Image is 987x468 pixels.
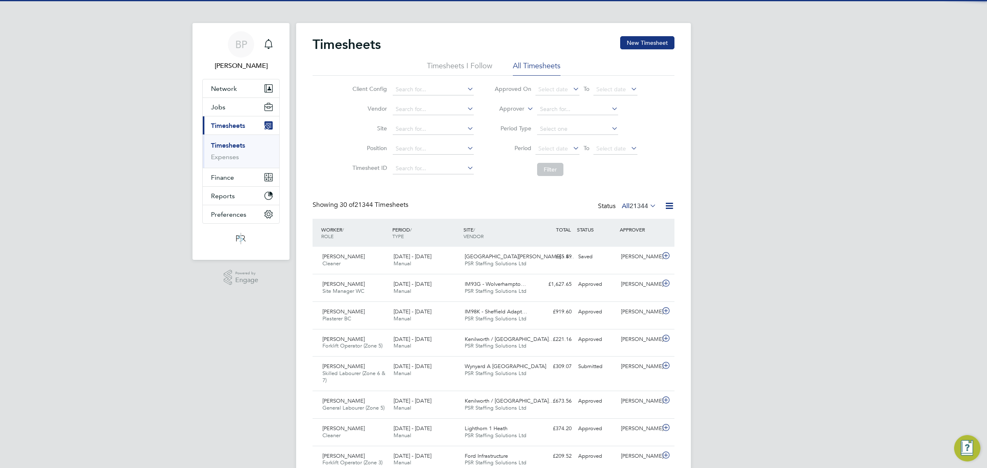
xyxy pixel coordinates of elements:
span: / [473,226,475,233]
span: [PERSON_NAME] [322,363,365,370]
span: [DATE] - [DATE] [394,336,431,343]
div: £209.52 [532,449,575,463]
span: Plasterer BC [322,315,351,322]
span: Select date [538,86,568,93]
div: £374.20 [532,422,575,436]
div: £919.60 [532,305,575,319]
span: [PERSON_NAME] [322,452,365,459]
span: [PERSON_NAME] [322,253,365,260]
a: BP[PERSON_NAME] [202,31,280,71]
span: IM98K - Sheffield Adapt… [465,308,527,315]
div: £309.07 [532,360,575,373]
div: Showing [313,201,410,209]
span: / [342,226,344,233]
span: Manual [394,342,411,349]
span: Manual [394,370,411,377]
div: Submitted [575,360,618,373]
button: Reports [203,187,279,205]
span: Cleaner [322,260,341,267]
span: PSR Staffing Solutions Ltd [465,370,526,377]
span: Select date [538,145,568,152]
label: Period Type [494,125,531,132]
div: Approved [575,422,618,436]
img: psrsolutions-logo-retina.png [234,232,248,245]
label: Position [350,144,387,152]
span: [DATE] - [DATE] [394,253,431,260]
span: [PERSON_NAME] [322,425,365,432]
span: [DATE] - [DATE] [394,397,431,404]
div: [PERSON_NAME] [618,278,660,291]
span: [GEOGRAPHIC_DATA][PERSON_NAME] - S… [465,253,574,260]
span: PSR Staffing Solutions Ltd [465,459,526,466]
label: Vendor [350,105,387,112]
div: [PERSON_NAME] [618,305,660,319]
div: WORKER [319,222,390,243]
label: Approver [487,105,524,113]
span: Site Manager WC [322,287,364,294]
span: Manual [394,315,411,322]
div: APPROVER [618,222,660,237]
span: Lighthorn 1 Heath [465,425,507,432]
a: Go to home page [202,232,280,245]
span: VENDOR [463,233,484,239]
div: [PERSON_NAME] [618,250,660,264]
span: [PERSON_NAME] [322,280,365,287]
div: [PERSON_NAME] [618,394,660,408]
span: Cleaner [322,432,341,439]
span: [PERSON_NAME] [322,336,365,343]
span: Manual [394,260,411,267]
span: [PERSON_NAME] [322,397,365,404]
div: STATUS [575,222,618,237]
span: 21344 [630,202,648,210]
span: Forklift Operator (Zone 5) [322,342,382,349]
button: Network [203,79,279,97]
span: Manual [394,287,411,294]
span: 21344 Timesheets [340,201,408,209]
span: [PERSON_NAME] [322,308,365,315]
span: PSR Staffing Solutions Ltd [465,342,526,349]
button: Timesheets [203,116,279,134]
input: Select one [537,123,618,135]
label: Approved On [494,85,531,93]
label: Client Config [350,85,387,93]
span: PSR Staffing Solutions Ltd [465,315,526,322]
span: Powered by [235,270,258,277]
div: £673.56 [532,394,575,408]
button: Filter [537,163,563,176]
div: £1,627.65 [532,278,575,291]
div: Timesheets [203,134,279,168]
span: Select date [596,145,626,152]
span: Network [211,85,237,93]
div: Approved [575,278,618,291]
span: [DATE] - [DATE] [394,425,431,432]
span: PSR Staffing Solutions Ltd [465,260,526,267]
button: New Timesheet [620,36,674,49]
span: TYPE [392,233,404,239]
span: Forklift Operator (Zone 3) [322,459,382,466]
div: [PERSON_NAME] [618,422,660,436]
span: Jobs [211,103,225,111]
a: Expenses [211,153,239,161]
div: Approved [575,394,618,408]
span: Select date [596,86,626,93]
label: Site [350,125,387,132]
a: Powered byEngage [224,270,259,285]
button: Engage Resource Center [954,435,980,461]
div: Saved [575,250,618,264]
div: SITE [461,222,533,243]
span: Ford Infrastructure [465,452,508,459]
span: IM93G - Wolverhampto… [465,280,526,287]
span: [DATE] - [DATE] [394,363,431,370]
span: TOTAL [556,226,571,233]
span: Timesheets [211,122,245,130]
div: Approved [575,333,618,346]
span: 30 of [340,201,354,209]
button: Finance [203,168,279,186]
span: PSR Staffing Solutions Ltd [465,404,526,411]
span: Skilled Labourer (Zone 6 & 7) [322,370,385,384]
span: Finance [211,174,234,181]
label: All [622,202,656,210]
span: PSR Staffing Solutions Ltd [465,432,526,439]
button: Preferences [203,205,279,223]
span: [DATE] - [DATE] [394,280,431,287]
